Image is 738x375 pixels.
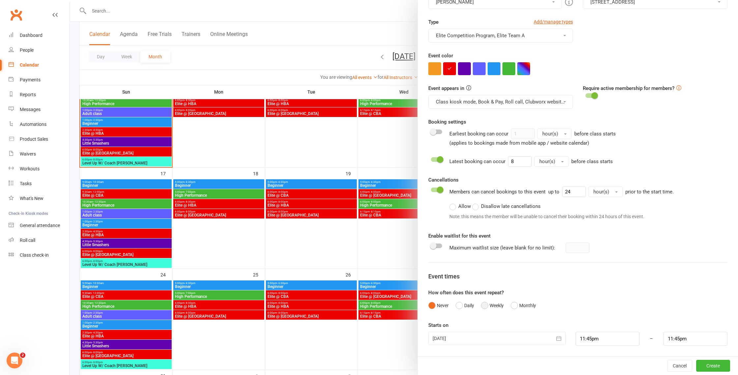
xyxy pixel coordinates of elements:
div: Latest booking can occur [449,156,613,167]
a: Clubworx [8,7,24,23]
button: Never [428,299,449,312]
a: General attendance kiosk mode [9,218,70,233]
label: Cancellations [428,176,459,184]
button: hour(s) [588,187,623,197]
button: hour(s) [534,156,569,167]
label: Booking settings [428,118,466,126]
div: Product Sales [20,136,48,142]
a: Roll call [9,233,70,248]
label: Enable waitlist for this event [428,232,491,240]
div: People [20,47,34,53]
a: People [9,43,70,58]
a: Tasks [9,176,70,191]
label: How often does this event repeat? [428,289,504,297]
a: Automations [9,117,70,132]
button: hour(s) [537,129,572,139]
span: hour(s) [542,131,558,137]
div: Class check-in [20,252,49,258]
div: Messages [20,107,41,112]
label: Starts on [428,321,448,329]
div: Earliest booking can occur [449,129,616,147]
div: up to [548,187,623,197]
label: Allow [449,202,471,210]
a: Calendar [9,58,70,72]
div: Reports [20,92,36,97]
div: Workouts [20,166,40,171]
button: Monthly [511,299,536,312]
label: Event appears in [428,84,464,92]
div: Automations [20,122,46,127]
div: Payments [20,77,41,82]
div: Waivers [20,151,36,157]
div: Dashboard [20,33,43,38]
span: prior to the start time. [625,189,674,195]
div: Maximum waitlist size (leave blank for no limit): [449,244,555,252]
a: Messages [9,102,70,117]
a: Class kiosk mode [9,248,70,263]
div: Tasks [20,181,32,186]
span: 2 [20,353,25,358]
div: General attendance [20,223,60,228]
label: Disallow late cancellations [472,202,541,210]
div: Roll call [20,238,35,243]
button: Create [696,360,730,372]
button: Weekly [481,299,504,312]
label: Type [428,18,439,26]
button: Class kiosk mode, Book & Pay, Roll call, Clubworx website calendar and Member portal [428,95,573,109]
span: hour(s) [593,189,609,195]
a: Waivers [9,147,70,161]
iframe: Intercom live chat [7,353,22,368]
a: Product Sales [9,132,70,147]
div: Calendar [20,62,39,68]
a: Payments [9,72,70,87]
label: Event color [428,52,453,60]
div: – [639,332,664,346]
div: Members can cancel bookings to this event [449,187,674,223]
label: Require active membership for members? [583,85,674,91]
a: What's New [9,191,70,206]
button: Cancel [667,360,692,372]
a: Reports [9,87,70,102]
div: Note: this means the member will be unable to cancel their booking within 24 hours of this event. [449,213,674,220]
button: Daily [456,299,474,312]
div: What's New [20,196,43,201]
a: Workouts [9,161,70,176]
button: Elite Competition Program, Elite Team A [428,29,573,43]
div: Event times [428,272,727,281]
a: Dashboard [9,28,70,43]
span: before class starts [571,159,613,164]
a: Add/manage types [534,18,573,25]
span: hour(s) [539,159,555,164]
